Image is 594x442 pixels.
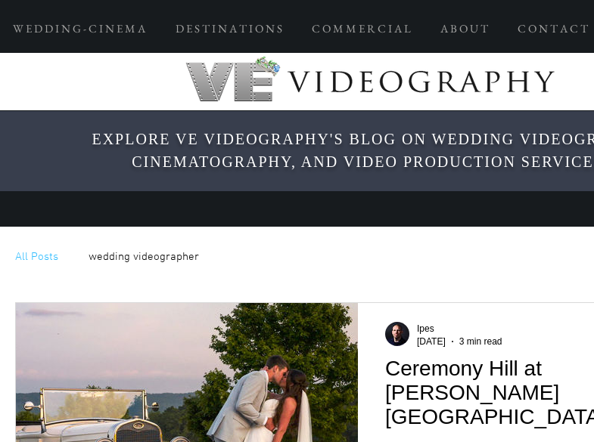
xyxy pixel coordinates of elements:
a: All Posts [15,249,58,265]
p: C O M M E R C I A L [304,15,418,42]
a: A B O U T [425,15,502,42]
img: VE_Videography_Chattanooga_Videographer [181,54,561,102]
img: Writer: Ipes [385,322,409,346]
a: D E S T I N A T I O N S [160,15,297,42]
a: C O M M E R C I A L [297,15,425,42]
a: wedding videographer [89,249,199,265]
span: Ipes [417,323,434,334]
a: Ipes [417,322,502,336]
span: 3 min read [459,336,502,347]
p: A B O U T [433,15,496,42]
p: D E S T I N A T I O N S [168,15,290,42]
span: May 12 [417,336,446,347]
p: W E D D I N G - C I N E M A [5,15,153,42]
